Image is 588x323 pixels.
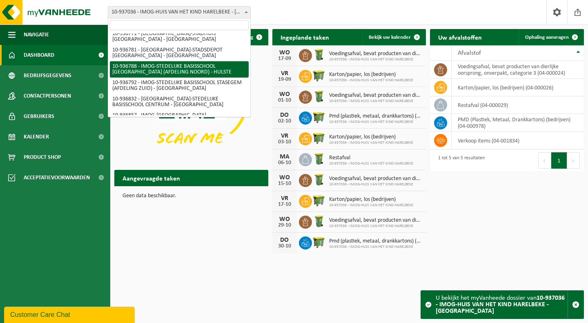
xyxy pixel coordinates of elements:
[276,112,293,118] div: DO
[329,51,422,57] span: Voedingsafval, bevat producten van dierlijke oorsprong, onverpakt, categorie 3
[4,305,136,323] iframe: chat widget
[369,35,411,40] span: Bekijk uw kalender
[312,152,326,166] img: WB-0240-HPE-GN-51
[110,110,249,127] li: 10-936857 - IMOG-[GEOGRAPHIC_DATA] [GEOGRAPHIC_DATA] - [GEOGRAPHIC_DATA]
[567,152,580,169] button: Next
[329,120,422,125] span: 10-937036 - IMOG-HUIS VAN HET KIND HARELBEKE
[110,78,249,94] li: 10-936792 - IMOG-STEDELIJKE BASISSCHOOL STASEGEM (AFDELING ZUID) - [GEOGRAPHIC_DATA]
[312,214,326,228] img: WB-0240-HPE-GN-51
[430,29,490,45] h2: Uw afvalstoffen
[329,113,422,120] span: Pmd (plastiek, metaal, drankkartons) (bedrijven)
[110,61,249,78] li: 10-936788 - IMOG-STEDELIJKE BASISSCHOOL [GEOGRAPHIC_DATA] (AFDELING NOORD) - HULSTE
[452,96,584,114] td: restafval (04-000029)
[24,147,61,167] span: Product Shop
[329,155,413,161] span: Restafval
[458,50,481,56] span: Afvalstof
[329,140,413,145] span: 10-937036 - IMOG-HUIS VAN HET KIND HARELBEKE
[329,161,413,166] span: 10-937036 - IMOG-HUIS VAN HET KIND HARELBEKE
[452,61,584,79] td: voedingsafval, bevat producten van dierlijke oorsprong, onverpakt, categorie 3 (04-000024)
[276,160,293,166] div: 06-10
[312,235,326,249] img: WB-1100-HPE-GN-51
[312,110,326,124] img: WB-1100-HPE-GN-51
[434,151,485,169] div: 1 tot 5 van 5 resultaten
[329,224,422,229] span: 10-937036 - IMOG-HUIS VAN HET KIND HARELBEKE
[329,238,422,245] span: Pmd (plastiek, metaal, drankkartons) (bedrijven)
[276,216,293,223] div: WO
[110,29,249,45] li: 10-936771 - [GEOGRAPHIC_DATA]-STADHUIS [GEOGRAPHIC_DATA] - [GEOGRAPHIC_DATA]
[436,291,568,319] div: U bekijkt het myVanheede dossier van
[519,29,583,45] a: Ophaling aanvragen
[452,114,584,132] td: PMD (Plastiek, Metaal, Drankkartons) (bedrijven) (04-000978)
[276,195,293,202] div: VR
[24,45,54,65] span: Dashboard
[276,202,293,207] div: 17-10
[24,65,71,86] span: Bedrijfsgegevens
[24,167,90,188] span: Acceptatievoorwaarden
[272,29,337,45] h2: Ingeplande taken
[276,91,293,98] div: WO
[276,154,293,160] div: MA
[276,181,293,187] div: 15-10
[362,29,425,45] a: Bekijk uw kalender
[24,106,54,127] span: Gebruikers
[329,196,413,203] span: Karton/papier, los (bedrijven)
[329,134,413,140] span: Karton/papier, los (bedrijven)
[312,194,326,207] img: WB-1100-HPE-GN-51
[329,245,422,249] span: 10-937036 - IMOG-HUIS VAN HET KIND HARELBEKE
[276,174,293,181] div: WO
[329,71,413,78] span: Karton/papier, los (bedrijven)
[329,182,422,187] span: 10-937036 - IMOG-HUIS VAN HET KIND HARELBEKE
[276,223,293,228] div: 29-10
[24,127,49,147] span: Kalender
[436,295,565,314] strong: 10-937036 - IMOG-HUIS VAN HET KIND HARELBEKE - [GEOGRAPHIC_DATA]
[329,92,422,99] span: Voedingsafval, bevat producten van dierlijke oorsprong, onverpakt, categorie 3
[276,118,293,124] div: 02-10
[108,6,251,18] span: 10-937036 - IMOG-HUIS VAN HET KIND HARELBEKE - HARELBEKE
[276,243,293,249] div: 30-10
[24,86,71,106] span: Contactpersonen
[276,56,293,62] div: 17-09
[329,99,422,104] span: 10-937036 - IMOG-HUIS VAN HET KIND HARELBEKE
[452,132,584,149] td: verkoop items (04-001834)
[329,176,422,182] span: Voedingsafval, bevat producten van dierlijke oorsprong, onverpakt, categorie 3
[452,79,584,96] td: karton/papier, los (bedrijven) (04-000026)
[525,35,569,40] span: Ophaling aanvragen
[329,78,413,83] span: 10-937036 - IMOG-HUIS VAN HET KIND HARELBEKE
[329,217,422,224] span: Voedingsafval, bevat producten van dierlijke oorsprong, onverpakt, categorie 3
[312,173,326,187] img: WB-0240-HPE-GN-51
[551,152,567,169] button: 1
[276,237,293,243] div: DO
[276,70,293,77] div: VR
[312,89,326,103] img: WB-0240-HPE-GN-51
[329,57,422,62] span: 10-937036 - IMOG-HUIS VAN HET KIND HARELBEKE
[312,69,326,82] img: WB-1100-HPE-GN-51
[312,48,326,62] img: WB-0240-HPE-GN-51
[24,25,49,45] span: Navigatie
[110,94,249,110] li: 10-936832 - [GEOGRAPHIC_DATA]-STEDELIJKE BASISSCHOOL CENTRUM - [GEOGRAPHIC_DATA]
[276,139,293,145] div: 03-10
[108,7,250,18] span: 10-937036 - IMOG-HUIS VAN HET KIND HARELBEKE - HARELBEKE
[538,152,551,169] button: Previous
[122,193,260,199] p: Geen data beschikbaar.
[276,49,293,56] div: WO
[110,45,249,61] li: 10-936781 - [GEOGRAPHIC_DATA]-STADSDEPOT [GEOGRAPHIC_DATA] - [GEOGRAPHIC_DATA]
[329,203,413,208] span: 10-937036 - IMOG-HUIS VAN HET KIND HARELBEKE
[276,133,293,139] div: VR
[114,170,188,186] h2: Aangevraagde taken
[312,131,326,145] img: WB-1100-HPE-GN-51
[276,77,293,82] div: 19-09
[276,98,293,103] div: 01-10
